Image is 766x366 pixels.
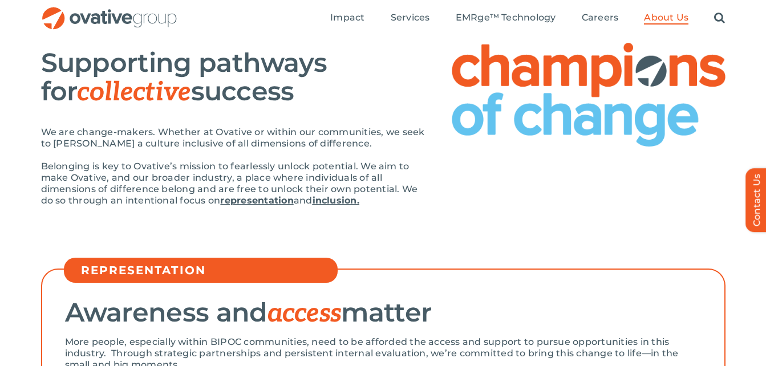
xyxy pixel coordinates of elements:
[41,48,429,107] h2: Supporting pathways for success
[330,12,364,25] a: Impact
[456,12,556,25] a: EMRge™ Technology
[77,76,191,108] span: collective
[313,195,359,206] a: inclusion.
[294,195,313,206] span: and
[582,12,619,25] a: Careers
[391,12,430,23] span: Services
[65,298,702,328] h2: Awareness and matter
[714,12,725,25] a: Search
[644,12,688,23] span: About Us
[41,6,178,17] a: OG_Full_horizontal_RGB
[391,12,430,25] a: Services
[330,12,364,23] span: Impact
[644,12,688,25] a: About Us
[456,12,556,23] span: EMRge™ Technology
[220,195,293,206] a: representation
[81,263,332,277] h5: REPRESENTATION
[582,12,619,23] span: Careers
[452,43,726,147] img: Social Impact – Champions of Change Logo
[268,298,342,330] span: access
[41,161,429,206] p: Belonging is key to Ovative’s mission to fearlessly unlock potential. We aim to make Ovative, and...
[41,127,429,149] p: We are change-makers. Whether at Ovative or within our communities, we seek to [PERSON_NAME] a cu...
